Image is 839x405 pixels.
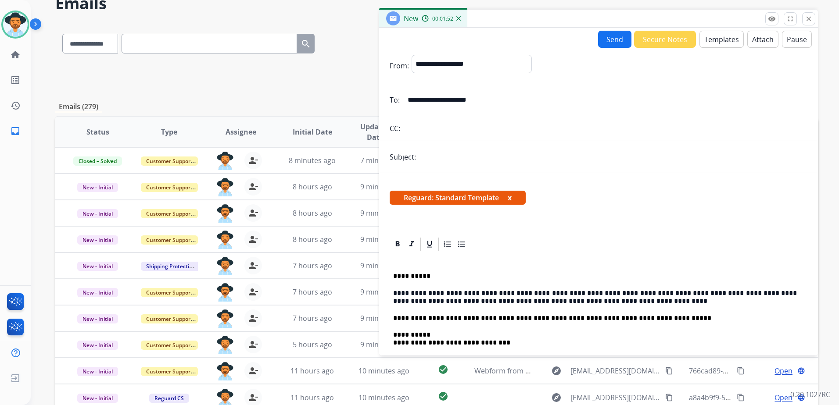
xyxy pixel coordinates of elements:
[737,394,745,401] mat-icon: content_copy
[141,235,198,245] span: Customer Support
[665,394,673,401] mat-icon: content_copy
[77,394,118,403] span: New - Initial
[141,367,198,376] span: Customer Support
[293,234,332,244] span: 8 hours ago
[149,394,189,403] span: Reguard CS
[570,366,660,376] span: [EMAIL_ADDRESS][DOMAIN_NAME]
[248,366,258,376] mat-icon: person_remove
[216,283,234,302] img: agent-avatar
[141,156,198,166] span: Customer Support
[77,288,118,297] span: New - Initial
[141,183,198,192] span: Customer Support
[689,393,820,402] span: a8a4b9f9-5368-4552-803f-cd22cabf0d26
[10,75,21,85] mat-icon: list_alt
[248,313,258,323] mat-icon: person_remove
[786,15,794,23] mat-icon: fullscreen
[293,313,332,323] span: 7 hours ago
[216,362,234,380] img: agent-avatar
[248,392,258,403] mat-icon: person_remove
[391,238,404,251] div: Bold
[360,261,407,270] span: 9 minutes ago
[782,31,812,48] button: Pause
[441,238,454,251] div: Ordered List
[774,366,792,376] span: Open
[598,31,631,48] button: Send
[290,393,334,402] span: 11 hours ago
[360,234,407,244] span: 9 minutes ago
[390,152,416,162] p: Subject:
[390,123,400,134] p: CC:
[551,392,562,403] mat-icon: explore
[248,287,258,297] mat-icon: person_remove
[86,127,109,137] span: Status
[423,238,436,251] div: Underline
[248,339,258,350] mat-icon: person_remove
[161,127,177,137] span: Type
[77,183,118,192] span: New - Initial
[360,182,407,192] span: 9 minutes ago
[248,181,258,192] mat-icon: person_remove
[634,31,696,48] button: Secure Notes
[216,257,234,275] img: agent-avatar
[248,234,258,245] mat-icon: person_remove
[77,235,118,245] span: New - Initial
[438,364,448,375] mat-icon: check_circle
[216,204,234,223] img: agent-avatar
[359,393,409,402] span: 10 minutes ago
[10,50,21,60] mat-icon: home
[390,191,526,205] span: Reguard: Standard Template
[359,366,409,376] span: 10 minutes ago
[3,12,28,37] img: avatar
[77,341,118,350] span: New - Initial
[77,262,118,271] span: New - Initial
[293,182,332,192] span: 8 hours ago
[797,394,805,401] mat-icon: language
[405,238,418,251] div: Italic
[774,392,792,403] span: Open
[290,366,334,376] span: 11 hours ago
[141,288,198,297] span: Customer Support
[248,260,258,271] mat-icon: person_remove
[508,192,512,203] button: x
[360,313,407,323] span: 9 minutes ago
[289,156,336,165] span: 8 minutes ago
[390,60,409,71] p: From:
[73,156,122,166] span: Closed – Solved
[141,314,198,323] span: Customer Support
[216,231,234,249] img: agent-avatar
[360,208,407,218] span: 9 minutes ago
[699,31,744,48] button: Templates
[141,209,198,218] span: Customer Support
[248,208,258,218] mat-icon: person_remove
[360,156,407,165] span: 7 minutes ago
[474,366,673,376] span: Webform from [EMAIL_ADDRESS][DOMAIN_NAME] on [DATE]
[216,178,234,196] img: agent-avatar
[790,389,830,400] p: 0.20.1027RC
[77,314,118,323] span: New - Initial
[216,152,234,170] img: agent-avatar
[747,31,778,48] button: Attach
[10,100,21,111] mat-icon: history
[689,366,821,376] span: 766cad89-e698-4f73-8eb1-c9d40e34d5cf
[570,392,660,403] span: [EMAIL_ADDRESS][DOMAIN_NAME]
[360,340,407,349] span: 9 minutes ago
[293,208,332,218] span: 8 hours ago
[737,367,745,375] mat-icon: content_copy
[141,341,198,350] span: Customer Support
[293,287,332,297] span: 7 hours ago
[301,39,311,49] mat-icon: search
[355,121,395,142] span: Updated Date
[455,238,468,251] div: Bullet List
[432,15,453,22] span: 00:01:52
[10,126,21,136] mat-icon: inbox
[293,261,332,270] span: 7 hours ago
[665,367,673,375] mat-icon: content_copy
[293,340,332,349] span: 5 hours ago
[768,15,776,23] mat-icon: remove_red_eye
[226,127,256,137] span: Assignee
[55,101,102,112] p: Emails (279)
[404,14,418,23] span: New
[77,209,118,218] span: New - Initial
[77,367,118,376] span: New - Initial
[390,95,400,105] p: To:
